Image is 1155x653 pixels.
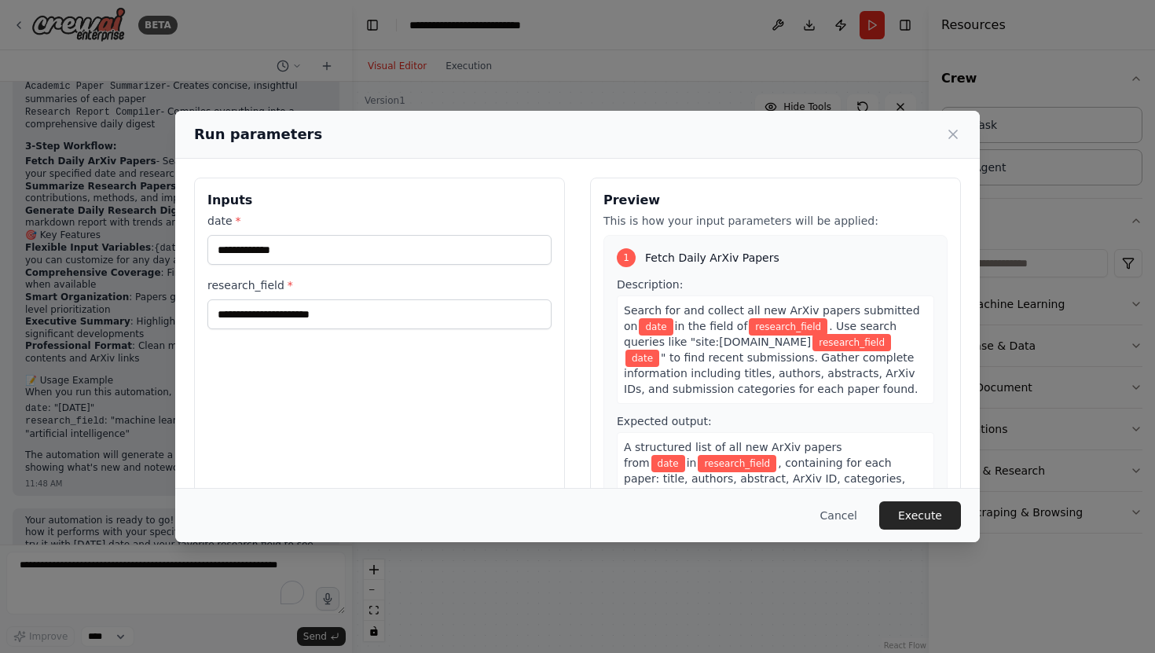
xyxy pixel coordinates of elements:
span: A structured list of all new ArXiv papers from [624,441,842,469]
span: Expected output: [617,415,712,427]
span: Fetch Daily ArXiv Papers [645,250,779,266]
span: Variable: date [625,350,659,367]
span: Variable: date [639,318,673,336]
span: in the field of [675,320,748,332]
h3: Inputs [207,191,552,210]
h3: Preview [603,191,948,210]
button: Cancel [808,501,870,530]
span: Variable: research_field [812,334,891,351]
label: research_field [207,277,552,293]
span: Search for and collect all new ArXiv papers submitted on [624,304,920,332]
div: 1 [617,248,636,267]
p: This is how your input parameters will be applied: [603,213,948,229]
span: Description: [617,278,683,291]
button: Execute [879,501,961,530]
span: " to find recent submissions. Gather complete information including titles, authors, abstracts, A... [624,351,918,395]
span: Variable: research_field [749,318,827,336]
label: date [207,213,552,229]
h2: Run parameters [194,123,322,145]
span: Variable: research_field [698,455,776,472]
span: Variable: date [651,455,685,472]
span: in [687,457,697,469]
